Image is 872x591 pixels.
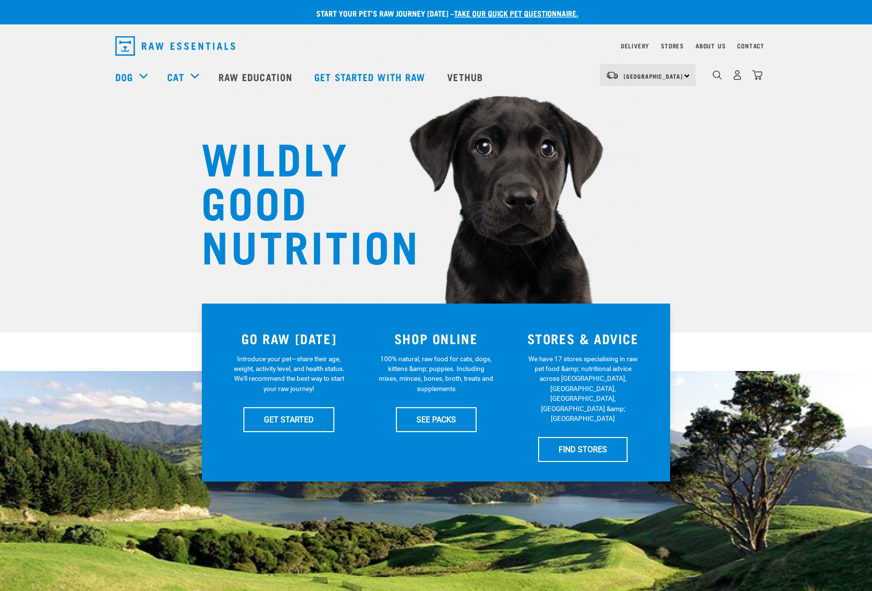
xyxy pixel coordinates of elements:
nav: dropdown navigation [108,32,764,60]
a: take our quick pet questionnaire. [454,11,578,15]
a: Dog [115,69,133,84]
a: Get started with Raw [305,57,437,96]
a: Delivery [621,44,649,47]
h1: WILDLY GOOD NUTRITION [201,134,397,266]
a: Vethub [437,57,495,96]
img: van-moving.png [606,71,619,80]
h3: STORES & ADVICE [515,331,651,346]
img: home-icon@2x.png [752,70,763,80]
a: Raw Education [209,57,305,96]
a: About Us [696,44,725,47]
p: Introduce your pet—share their age, weight, activity level, and health status. We'll recommend th... [232,354,347,394]
a: FIND STORES [538,437,628,461]
img: user.png [732,70,742,80]
span: [GEOGRAPHIC_DATA] [624,74,683,78]
a: Contact [737,44,764,47]
img: Raw Essentials Logo [115,36,235,56]
h3: GO RAW [DATE] [221,331,357,346]
h3: SHOP ONLINE [369,331,504,346]
a: SEE PACKS [396,407,477,432]
p: 100% natural, raw food for cats, dogs, kittens &amp; puppies. Including mixes, minces, bones, bro... [379,354,494,394]
img: home-icon-1@2x.png [713,70,722,80]
a: Cat [167,69,184,84]
a: Stores [661,44,684,47]
p: We have 17 stores specialising in raw pet food &amp; nutritional advice across [GEOGRAPHIC_DATA],... [525,354,640,424]
a: GET STARTED [243,407,334,432]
